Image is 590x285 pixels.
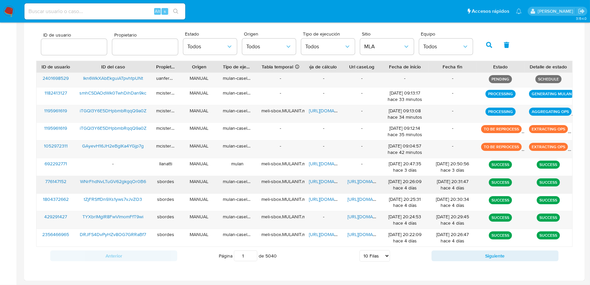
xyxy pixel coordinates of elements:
a: Salir [578,8,585,15]
span: 3.154.0 [576,16,587,21]
span: Accesos rápidos [472,8,509,15]
button: search-icon [169,7,183,16]
p: sandra.chabay@mercadolibre.com [538,8,576,14]
a: Notificaciones [516,8,522,14]
input: Buscar usuario o caso... [24,7,185,16]
span: Alt [155,8,160,14]
span: s [164,8,166,14]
